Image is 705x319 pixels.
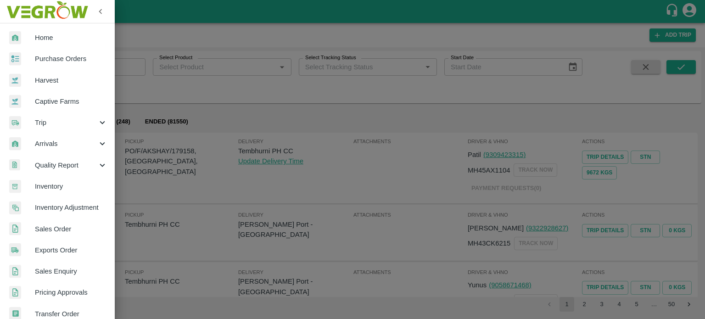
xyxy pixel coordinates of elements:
[35,118,97,128] span: Trip
[35,160,97,170] span: Quality Report
[9,286,21,299] img: sales
[9,31,21,45] img: whArrival
[35,54,107,64] span: Purchase Orders
[35,287,107,297] span: Pricing Approvals
[9,159,20,171] img: qualityReport
[35,139,97,149] span: Arrivals
[35,224,107,234] span: Sales Order
[9,201,21,214] img: inventory
[35,202,107,213] span: Inventory Adjustment
[9,95,21,108] img: harvest
[35,245,107,255] span: Exports Order
[9,180,21,193] img: whInventory
[35,266,107,276] span: Sales Enquiry
[35,181,107,191] span: Inventory
[9,137,21,151] img: whArrival
[35,75,107,85] span: Harvest
[35,33,107,43] span: Home
[9,116,21,129] img: delivery
[9,265,21,278] img: sales
[35,309,107,319] span: Transfer Order
[9,222,21,235] img: sales
[9,52,21,66] img: reciept
[35,96,107,106] span: Captive Farms
[9,73,21,87] img: harvest
[9,243,21,257] img: shipments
